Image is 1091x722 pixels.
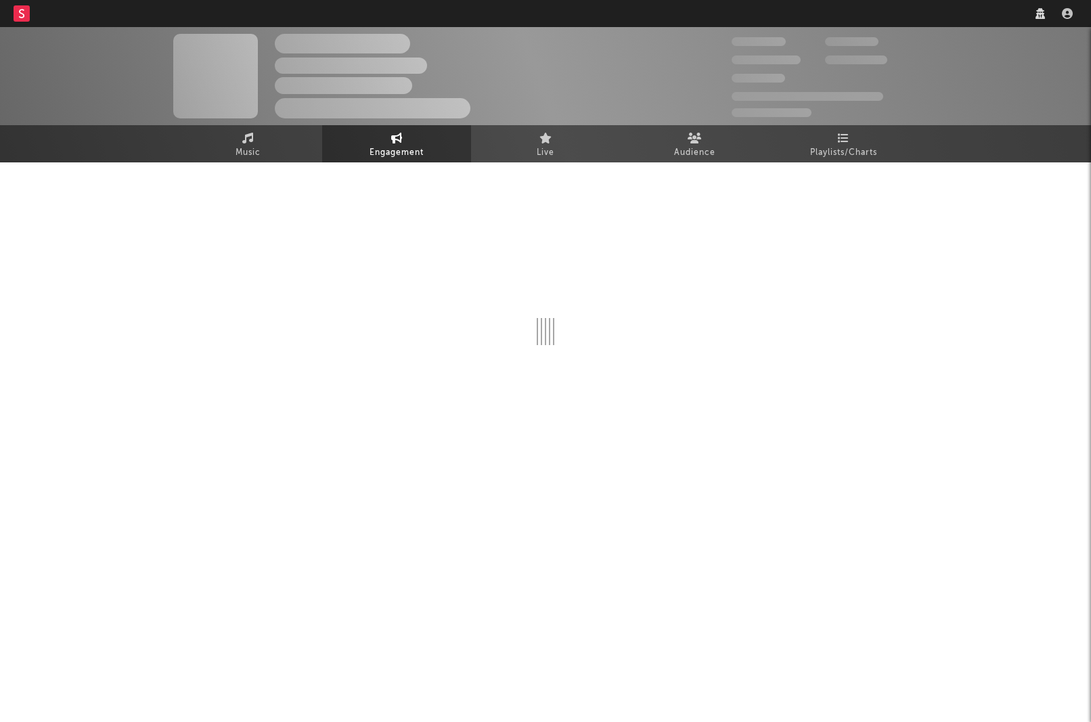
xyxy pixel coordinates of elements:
span: Audience [674,145,715,161]
span: Live [537,145,554,161]
span: 1,000,000 [825,55,887,64]
span: Music [236,145,261,161]
span: 100,000 [825,37,878,46]
span: 100,000 [732,74,785,83]
a: Live [471,125,620,162]
a: Music [173,125,322,162]
span: 50,000,000 Monthly Listeners [732,92,883,101]
span: Playlists/Charts [810,145,877,161]
span: Jump Score: 85.0 [732,108,811,117]
a: Playlists/Charts [769,125,918,162]
span: 50,000,000 [732,55,801,64]
span: Engagement [370,145,424,161]
a: Audience [620,125,769,162]
span: 300,000 [732,37,786,46]
a: Engagement [322,125,471,162]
